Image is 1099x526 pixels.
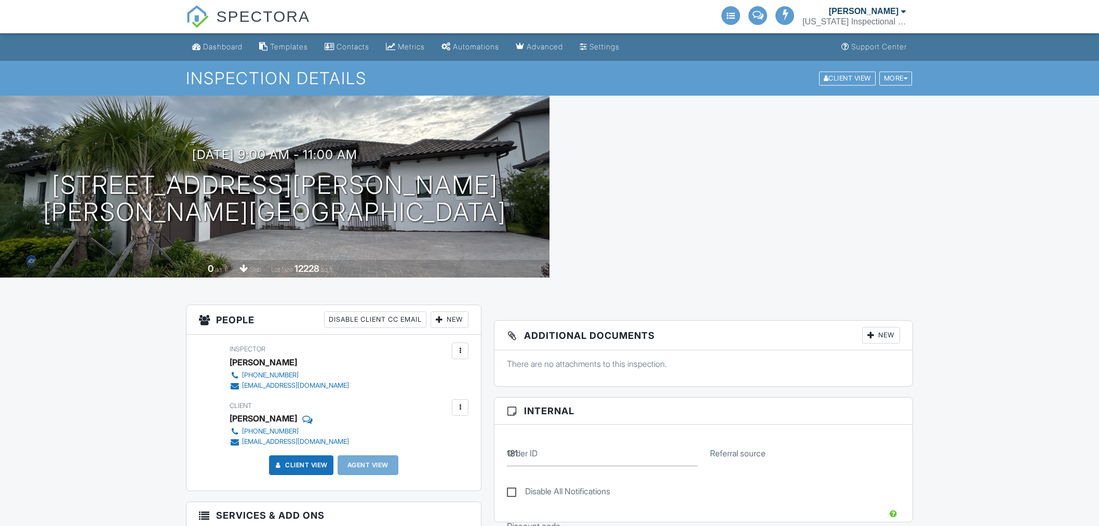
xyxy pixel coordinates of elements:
[242,371,299,379] div: [PHONE_NUMBER]
[818,74,878,82] a: Client View
[230,402,252,410] span: Client
[271,266,293,273] span: Lot Size
[230,426,349,437] a: [PHONE_NUMBER]
[589,42,620,51] div: Settings
[837,37,911,57] a: Support Center
[242,438,349,446] div: [EMAIL_ADDRESS][DOMAIN_NAME]
[242,427,299,436] div: [PHONE_NUMBER]
[186,5,209,28] img: The Best Home Inspection Software - Spectora
[321,266,334,273] span: sq.ft.
[186,69,913,87] h1: Inspection Details
[507,358,900,370] p: There are no attachments to this inspection.
[802,17,906,27] div: Florida Inspectional Services LLC
[527,42,563,51] div: Advanced
[192,148,357,162] h3: [DATE] 9:00 am - 11:00 am
[208,263,213,274] div: 0
[294,263,319,274] div: 12228
[437,37,503,57] a: Automations (Advanced)
[215,266,230,273] span: sq. ft.
[203,42,243,51] div: Dashboard
[862,327,900,344] div: New
[43,172,506,227] h1: [STREET_ADDRESS][PERSON_NAME] [PERSON_NAME][GEOGRAPHIC_DATA]
[494,398,913,425] h3: Internal
[188,37,247,57] a: Dashboard
[216,5,310,27] span: SPECTORA
[507,448,538,459] label: Order ID
[270,42,308,51] div: Templates
[186,16,310,35] a: SPECTORA
[242,382,349,390] div: [EMAIL_ADDRESS][DOMAIN_NAME]
[324,311,426,328] div: Disable Client CC Email
[382,37,429,57] a: Metrics
[273,460,328,470] a: Client View
[186,305,481,335] h3: People
[829,6,899,17] div: [PERSON_NAME]
[398,42,425,51] div: Metrics
[851,42,907,51] div: Support Center
[431,311,468,328] div: New
[320,37,373,57] a: Contacts
[512,37,567,57] a: Advanced
[453,42,499,51] div: Automations
[710,448,766,459] label: Referral source
[230,345,265,353] span: Inspector
[230,380,349,391] a: [EMAIL_ADDRESS][DOMAIN_NAME]
[879,71,913,85] div: More
[255,37,312,57] a: Templates
[507,486,610,499] label: Disable All Notifications
[494,321,913,350] h3: Additional Documents
[337,42,369,51] div: Contacts
[575,37,624,57] a: Settings
[230,437,349,447] a: [EMAIL_ADDRESS][DOMAIN_NAME]
[250,266,261,273] span: slab
[230,370,349,380] a: [PHONE_NUMBER]
[819,71,876,85] div: Client View
[230,354,297,370] div: [PERSON_NAME]
[230,411,297,426] div: [PERSON_NAME]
